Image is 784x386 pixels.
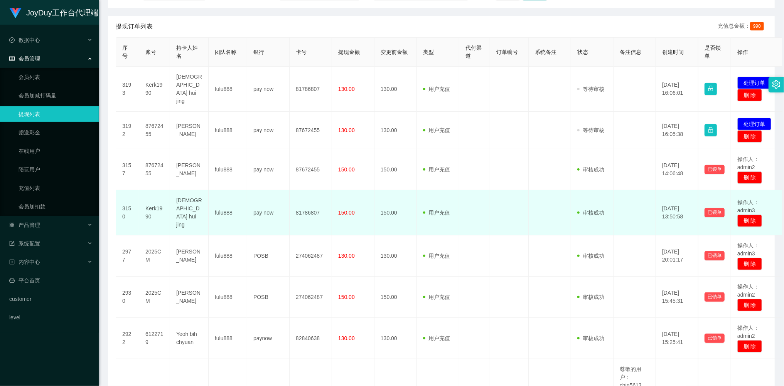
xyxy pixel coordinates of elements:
[19,69,93,85] a: 会员列表
[247,318,290,359] td: paynow
[19,199,93,214] a: 会员加扣款
[170,112,209,149] td: [PERSON_NAME]
[374,190,417,235] td: 150.00
[116,22,153,31] span: 提现订单列表
[338,86,355,92] span: 130.00
[496,49,518,55] span: 订单编号
[737,130,762,143] button: 删 除
[620,49,641,55] span: 备注信息
[338,294,355,300] span: 150.00
[737,215,762,227] button: 删 除
[139,67,170,112] td: Kerk1990
[656,318,698,359] td: [DATE] 15:25:41
[737,49,748,55] span: 操作
[374,318,417,359] td: 130.00
[423,210,450,216] span: 用户充值
[209,67,247,112] td: fulu888
[19,125,93,140] a: 赠送彩金
[296,49,307,55] span: 卡号
[577,210,604,216] span: 审核成功
[176,45,198,59] span: 持卡人姓名
[423,166,450,173] span: 用户充值
[737,325,759,339] span: 操作人：admin2
[209,318,247,359] td: fulu888
[19,106,93,122] a: 提现列表
[290,149,332,190] td: 87672455
[577,166,604,173] span: 审核成功
[374,149,417,190] td: 150.00
[170,318,209,359] td: Yeoh bih chyuan
[139,190,170,235] td: Kerk1990
[9,9,98,15] a: JoyDuy工作台代理端
[705,292,725,302] button: 已锁单
[737,284,759,298] span: 操作人：admin2
[170,190,209,235] td: [DEMOGRAPHIC_DATA] hui jing
[9,273,93,288] a: 图标: dashboard平台首页
[750,22,764,30] span: 990
[737,199,759,213] span: 操作人：admin3
[577,86,604,92] span: 等待审核
[9,222,40,228] span: 产品管理
[737,258,762,270] button: 删 除
[577,335,604,341] span: 审核成功
[116,190,139,235] td: 3150
[247,67,290,112] td: pay now
[577,49,588,55] span: 状态
[737,156,759,170] span: 操作人：admin2
[9,8,22,18] img: logo.9652507e.png
[116,67,139,112] td: 3193
[705,334,725,343] button: 已锁单
[338,253,355,259] span: 130.00
[9,259,40,265] span: 内容中心
[209,277,247,318] td: fulu888
[338,49,360,55] span: 提现金额
[116,277,139,318] td: 2930
[19,162,93,177] a: 陪玩用户
[423,127,450,133] span: 用户充值
[145,49,156,55] span: 账号
[423,294,450,300] span: 用户充值
[705,208,725,217] button: 已锁单
[338,127,355,133] span: 130.00
[170,149,209,190] td: [PERSON_NAME]
[374,67,417,112] td: 130.00
[116,235,139,277] td: 2977
[139,235,170,277] td: 2025CM
[656,277,698,318] td: [DATE] 15:45:31
[139,277,170,318] td: 2025CM
[209,190,247,235] td: fulu888
[26,0,98,25] h1: JoyDuy工作台代理端
[656,67,698,112] td: [DATE] 16:06:01
[9,291,93,307] a: customer
[465,45,482,59] span: 代付渠道
[247,277,290,318] td: POSB
[338,210,355,216] span: 150.00
[290,190,332,235] td: 81786807
[656,235,698,277] td: [DATE] 20:01:17
[705,124,717,136] button: 图标: lock
[423,86,450,92] span: 用户充值
[737,171,762,184] button: 删 除
[9,310,93,325] a: level
[737,242,759,257] span: 操作人：admin3
[139,149,170,190] td: 87672455
[209,112,247,149] td: fulu888
[705,45,721,59] span: 是否锁单
[290,112,332,149] td: 87672455
[737,299,762,311] button: 删 除
[705,251,725,260] button: 已锁单
[209,235,247,277] td: fulu888
[772,80,781,89] i: 图标: setting
[19,180,93,196] a: 充值列表
[290,67,332,112] td: 81786807
[9,55,40,62] span: 会员管理
[662,49,684,55] span: 创建时间
[247,149,290,190] td: pay now
[290,235,332,277] td: 274062487
[656,149,698,190] td: [DATE] 14:06:48
[9,56,15,61] i: 图标: table
[656,190,698,235] td: [DATE] 13:50:58
[374,235,417,277] td: 130.00
[423,49,434,55] span: 类型
[374,112,417,149] td: 130.00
